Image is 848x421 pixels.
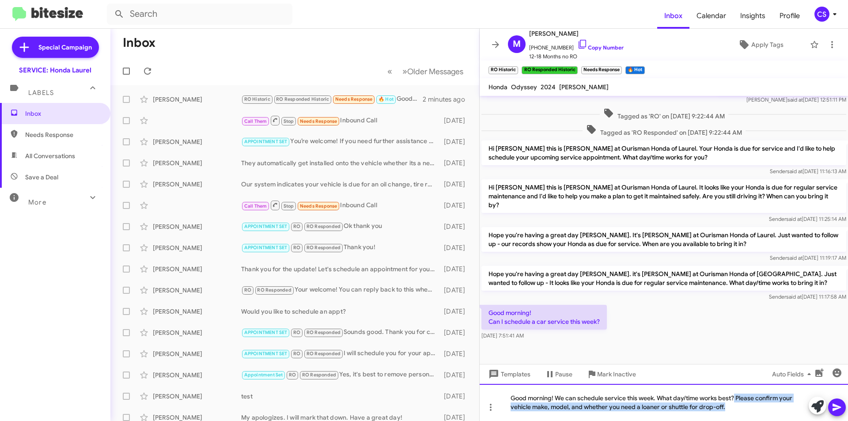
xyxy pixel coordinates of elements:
div: Your welcome! You can reply back to this whenever you have time to come by and well get you sched... [241,285,439,295]
div: [DATE] [439,201,472,210]
small: RO Responded Historic [522,66,577,74]
p: Hi [PERSON_NAME] this is [PERSON_NAME] at Ourisman Honda of Laurel. Your Honda is due for service... [481,140,846,165]
h1: Inbox [123,36,155,50]
div: [PERSON_NAME] [153,328,241,337]
span: « [387,66,392,77]
span: Apply Tags [751,37,784,53]
span: RO [293,245,300,250]
div: [DATE] [439,286,472,295]
span: Appointment Set [244,372,283,378]
small: Needs Response [581,66,622,74]
div: 2 minutes ago [423,95,472,104]
div: [DATE] [439,371,472,379]
span: RO [244,287,251,293]
span: [PERSON_NAME] [DATE] 12:51:11 PM [746,96,846,103]
div: [PERSON_NAME] [153,371,241,379]
span: RO Responded [307,245,341,250]
div: Yes, it's best to remove personal items from the interior before detailing. This ensures a thorou... [241,370,439,380]
span: said at [787,254,803,261]
span: RO [293,351,300,357]
div: [DATE] [439,180,472,189]
div: [PERSON_NAME] [153,265,241,273]
div: [DATE] [439,137,472,146]
span: RO [293,330,300,335]
div: [PERSON_NAME] [153,307,241,316]
span: More [28,198,46,206]
span: RO Responded [307,351,341,357]
div: [DATE] [439,222,472,231]
span: [PHONE_NUMBER] [529,39,624,52]
div: test [241,392,439,401]
span: Odyssey [511,83,537,91]
span: RO Responded [257,287,291,293]
a: Special Campaign [12,37,99,58]
div: [PERSON_NAME] [153,95,241,104]
span: Auto Fields [772,366,814,382]
div: You’re welcome! If you need further assistance or have any questions, just let me know. [241,137,439,147]
p: Hope you're having a great day [PERSON_NAME]. It's [PERSON_NAME] at Ourisman Honda of Laurel. Jus... [481,227,846,252]
div: Inbound Call [241,115,439,126]
div: SERVICE: Honda Laurel [19,66,91,75]
button: Next [397,62,469,80]
span: Templates [487,366,530,382]
span: Older Messages [407,67,463,76]
small: 🔥 Hot [625,66,644,74]
a: Calendar [689,3,733,29]
span: Labels [28,89,54,97]
span: Tagged as 'RO' on [DATE] 9:22:44 AM [600,108,728,121]
span: RO Responded [307,330,341,335]
div: Sounds good. Thank you for confirming your appt. We'll see you [DATE]. [241,327,439,338]
p: Hope you're having a great day [PERSON_NAME]. it's [PERSON_NAME] at Ourisman Honda of [GEOGRAPHIC... [481,266,846,291]
span: Sender [DATE] 11:17:58 AM [769,293,846,300]
span: APPOINTMENT SET [244,351,288,357]
div: Inbound Call [241,200,439,211]
span: Needs Response [300,203,337,209]
span: RO Responded [307,224,341,229]
span: RO Historic [244,96,270,102]
small: RO Historic [488,66,518,74]
div: Our system indicates your vehicle is due for an oil change, tire rotation, brake inspection, and ... [241,180,439,189]
span: All Conversations [25,152,75,160]
div: [DATE] [439,243,472,252]
span: Inbox [25,109,100,118]
span: Inbox [657,3,689,29]
span: Special Campaign [38,43,92,52]
a: Copy Number [577,44,624,51]
span: 🔥 Hot [379,96,394,102]
span: Sender [DATE] 11:16:13 AM [770,168,846,174]
span: Save a Deal [25,173,58,182]
div: Thank you! [241,243,439,253]
div: [PERSON_NAME] [153,392,241,401]
span: APPOINTMENT SET [244,224,288,229]
span: Tagged as 'RO Responded' on [DATE] 9:22:44 AM [583,124,746,137]
span: Needs Response [25,130,100,139]
span: Sender [DATE] 11:25:14 AM [769,216,846,222]
button: Mark Inactive [579,366,643,382]
span: Honda [488,83,507,91]
span: Stop [284,118,294,124]
span: said at [787,96,803,103]
div: [PERSON_NAME] [153,159,241,167]
button: Pause [538,366,579,382]
div: [DATE] [439,116,472,125]
span: APPOINTMENT SET [244,330,288,335]
span: 12-18 Months no RO [529,52,624,61]
div: Ok thank you [241,221,439,231]
div: I will schedule you for your appt at 9am appointment [DATE][DATE]. We can also arrange shuttle se... [241,349,439,359]
span: APPOINTMENT SET [244,139,288,144]
span: RO Responded Historic [276,96,329,102]
div: Good morning! Can I schedule a car service this week? [241,94,423,104]
span: RO Responded [302,372,336,378]
span: Profile [772,3,807,29]
div: Good morning! We can schedule service this week. What day/time works best? Please confirm your ve... [480,384,848,421]
button: Previous [382,62,397,80]
div: Would you like to schedule an appt? [241,307,439,316]
button: CS [807,7,838,22]
span: RO [293,224,300,229]
input: Search [107,4,292,25]
span: Insights [733,3,772,29]
span: M [513,37,521,51]
span: APPOINTMENT SET [244,245,288,250]
nav: Page navigation example [382,62,469,80]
